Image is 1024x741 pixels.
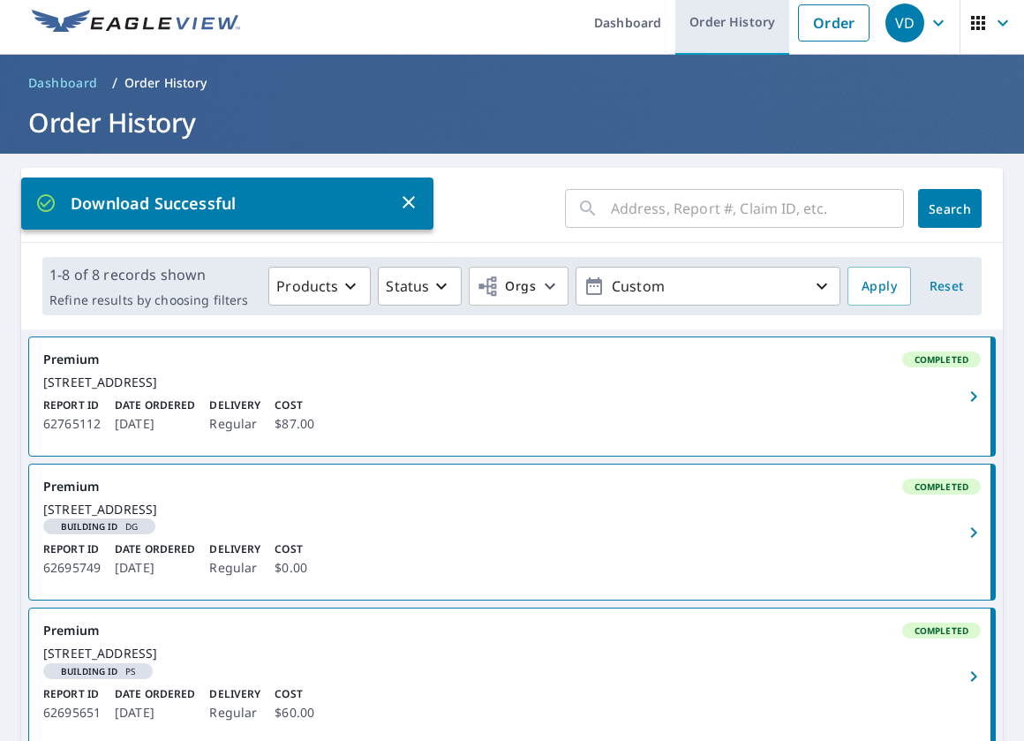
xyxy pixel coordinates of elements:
p: Regular [209,702,260,723]
div: Premium [43,352,981,367]
p: 62695651 [43,702,101,723]
p: 1-8 of 8 records shown [49,264,248,285]
p: Status [386,276,429,297]
em: Building ID [61,667,118,676]
p: Regular [209,557,260,578]
p: [DATE] [115,702,195,723]
button: Orgs [469,267,568,306]
a: Order [798,4,870,42]
div: VD [885,4,924,42]
span: Search [932,200,968,217]
p: Report ID [43,686,101,702]
a: Dashboard [21,69,105,97]
p: Refine results by choosing filters [49,292,248,308]
p: Order History [124,74,207,92]
span: Completed [904,353,979,366]
div: Premium [43,623,981,639]
div: [STREET_ADDRESS] [43,502,981,518]
p: Delivery [209,686,260,702]
p: [DATE] [115,413,195,435]
span: Dashboard [28,74,98,92]
p: Cost [275,397,314,413]
button: Status [378,267,462,306]
span: Apply [862,276,897,298]
p: Cost [275,541,307,557]
em: Building ID [61,522,118,531]
p: Delivery [209,397,260,413]
p: 62695749 [43,557,101,578]
p: [DATE] [115,557,195,578]
p: Date Ordered [115,541,195,557]
input: Address, Report #, Claim ID, etc. [611,184,904,233]
span: PS [50,667,146,676]
p: Custom [605,271,811,302]
p: Report ID [43,541,101,557]
a: PremiumCompleted[STREET_ADDRESS]Report ID62765112Date Ordered[DATE]DeliveryRegularCost$87.00 [29,337,995,456]
p: $60.00 [275,702,314,723]
button: Search [918,189,982,228]
button: Products [268,267,371,306]
span: Orgs [477,276,536,298]
span: Reset [925,276,968,298]
h1: Order History [21,104,1003,140]
p: Report ID [43,397,101,413]
p: 62765112 [43,413,101,435]
p: Date Ordered [115,397,195,413]
p: Regular [209,413,260,435]
span: Completed [904,480,979,493]
button: Reset [918,267,975,306]
span: Completed [904,624,979,637]
p: Download Successful [35,192,398,215]
nav: breadcrumb [21,69,1003,97]
li: / [112,72,117,94]
button: Apply [847,267,911,306]
p: $87.00 [275,413,314,435]
img: EV Logo [32,10,240,36]
p: Date Ordered [115,686,195,702]
p: Products [276,276,338,297]
a: PremiumCompleted[STREET_ADDRESS]Building IDDGReport ID62695749Date Ordered[DATE]DeliveryRegularCo... [29,465,995,600]
button: Custom [576,267,840,306]
div: [STREET_ADDRESS] [43,646,981,662]
p: Delivery [209,541,260,557]
div: [STREET_ADDRESS] [43,374,981,390]
p: $0.00 [275,557,307,578]
span: DG [50,522,148,531]
p: Cost [275,686,314,702]
div: Premium [43,479,981,495]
